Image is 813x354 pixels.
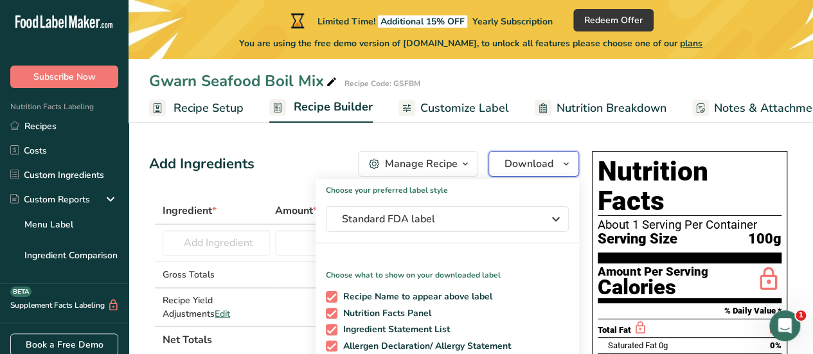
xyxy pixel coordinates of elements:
a: Recipe Setup [149,94,244,123]
span: Yearly Subscription [472,15,553,28]
div: Gwarn Seafood Boil Mix [149,69,339,93]
div: Custom Reports [10,193,90,206]
span: Total Fat [598,325,631,335]
span: Nutrition Breakdown [557,100,666,117]
div: Limited Time! [288,13,553,28]
div: Manage Recipe [385,156,458,172]
div: Amount Per Serving [598,266,708,278]
span: Recipe Setup [174,100,244,117]
span: Serving Size [598,231,677,247]
span: Nutrition Facts Panel [337,308,432,319]
span: Recipe Builder [294,98,373,116]
a: Nutrition Breakdown [535,94,666,123]
button: Download [488,151,579,177]
span: Standard FDA label [342,211,535,227]
span: Ingredient [163,203,217,218]
span: 0% [770,341,782,350]
iframe: Intercom live chat [769,310,800,341]
span: plans [680,37,702,49]
span: Customize Label [420,100,509,117]
span: Subscribe Now [33,70,96,84]
input: Add Ingredient [163,230,270,256]
div: Calories [598,278,708,297]
div: About 1 Serving Per Container [598,218,782,231]
div: BETA [10,287,31,297]
th: Net Totals [160,326,463,353]
button: Redeem Offer [573,9,654,31]
button: Standard FDA label [326,206,569,232]
p: Choose what to show on your downloaded label [316,259,579,281]
div: Gross Totals [163,268,270,281]
span: Download [505,156,553,172]
h1: Choose your preferred label style [316,179,579,196]
div: Recipe Code: GSFBM [344,78,420,89]
button: Subscribe Now [10,66,118,88]
span: Redeem Offer [584,13,643,27]
a: Recipe Builder [269,93,373,123]
span: 1 [796,310,806,321]
span: Recipe Name to appear above label [337,291,493,303]
div: Add Ingredients [149,154,255,175]
span: Saturated Fat [608,341,657,350]
button: Manage Recipe [358,151,478,177]
span: 0g [659,341,668,350]
span: Allergen Declaration/ Allergy Statement [337,341,512,352]
span: Amount [275,203,317,218]
a: Customize Label [398,94,509,123]
span: Edit [215,308,230,320]
span: You are using the free demo version of [DOMAIN_NAME], to unlock all features please choose one of... [239,37,702,50]
div: Recipe Yield Adjustments [163,294,270,321]
span: 100g [748,231,782,247]
h1: Nutrition Facts [598,157,782,216]
section: % Daily Value * [598,303,782,319]
span: Ingredient Statement List [337,324,451,335]
span: Additional 15% OFF [378,15,467,28]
